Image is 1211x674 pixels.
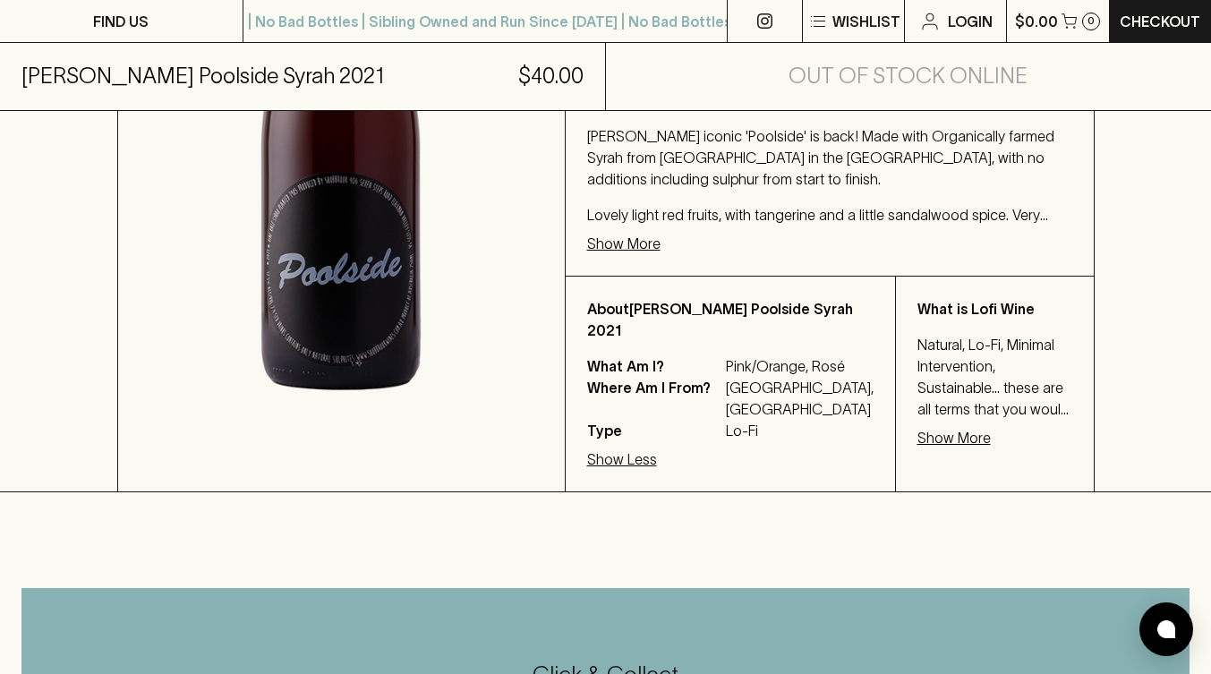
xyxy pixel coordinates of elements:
p: FIND US [93,11,149,32]
h5: $40.00 [518,62,584,90]
p: Natural, Lo-Fi, Minimal Intervention, Sustainable… these are all terms that you would have heard ... [917,334,1072,420]
p: [GEOGRAPHIC_DATA], [GEOGRAPHIC_DATA] [726,377,874,420]
p: Show More [917,427,991,448]
p: Login [948,11,993,32]
p: 0 [1087,16,1095,26]
p: Show Less [587,448,657,470]
h5: [PERSON_NAME] Poolside Syrah 2021 [21,62,384,90]
p: Lovely light red fruits, with tangerine and a little sandalwood spice. Very bright, very light, v... [587,204,1072,226]
p: [PERSON_NAME] iconic 'Poolside' is back! Made with Organically farmed Syrah from [GEOGRAPHIC_DATA... [587,125,1072,190]
p: $0.00 [1015,11,1058,32]
img: bubble-icon [1157,620,1175,638]
b: What is Lofi Wine [917,301,1035,317]
p: Checkout [1120,11,1200,32]
h5: Out of Stock Online [789,62,1028,90]
p: About [PERSON_NAME] Poolside Syrah 2021 [587,298,874,341]
p: What Am I? [587,355,721,377]
p: Pink/Orange, Rosé [726,355,874,377]
span: Lo-Fi [726,420,874,441]
p: Wishlist [832,11,900,32]
p: Where Am I From? [587,377,721,420]
p: Show More [587,233,661,254]
span: Type [587,420,721,441]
